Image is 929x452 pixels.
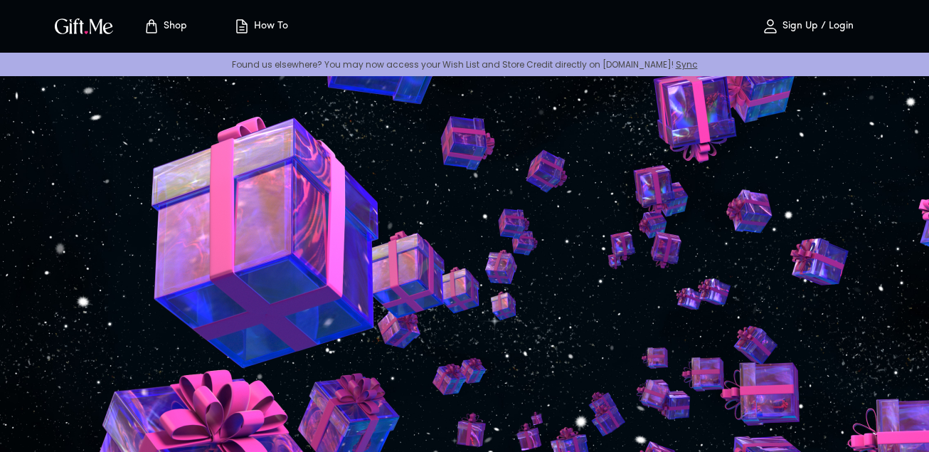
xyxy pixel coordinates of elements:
[126,4,204,49] button: Store page
[11,58,918,70] p: Found us elsewhere? You may now access your Wish List and Store Credit directly on [DOMAIN_NAME]!
[160,21,187,33] p: Shop
[676,58,698,70] a: Sync
[233,18,250,35] img: how-to.svg
[736,4,878,49] button: Sign Up / Login
[779,21,854,33] p: Sign Up / Login
[51,18,117,35] button: GiftMe Logo
[250,21,288,33] p: How To
[52,16,116,36] img: GiftMe Logo
[221,4,299,49] button: How To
